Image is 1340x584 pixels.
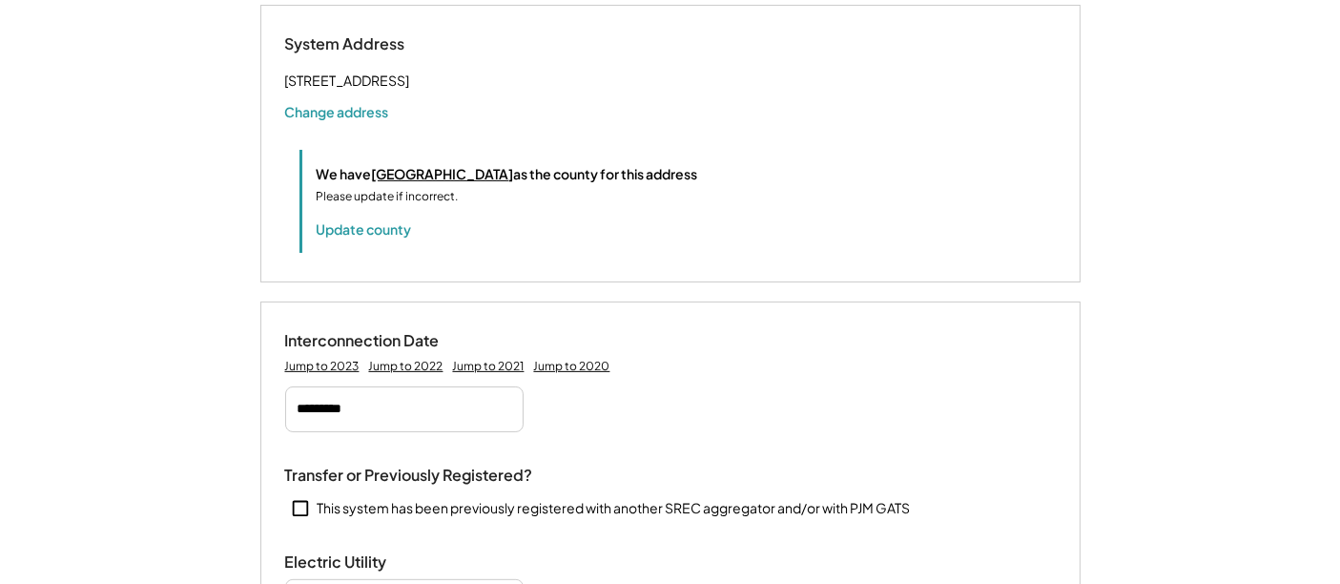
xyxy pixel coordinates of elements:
div: Interconnection Date [285,331,476,351]
div: Electric Utility [285,553,476,573]
div: This system has been previously registered with another SREC aggregator and/or with PJM GATS [318,499,911,518]
div: Jump to 2021 [453,359,525,374]
button: Change address [285,102,389,121]
div: We have as the county for this address [317,164,698,184]
div: Jump to 2020 [534,359,610,374]
u: [GEOGRAPHIC_DATA] [372,165,514,182]
div: Jump to 2023 [285,359,360,374]
button: Update county [317,219,412,239]
div: Transfer or Previously Registered? [285,466,533,486]
div: [STREET_ADDRESS] [285,69,410,93]
div: Jump to 2022 [369,359,443,374]
div: System Address [285,34,476,54]
div: Please update if incorrect. [317,188,459,205]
